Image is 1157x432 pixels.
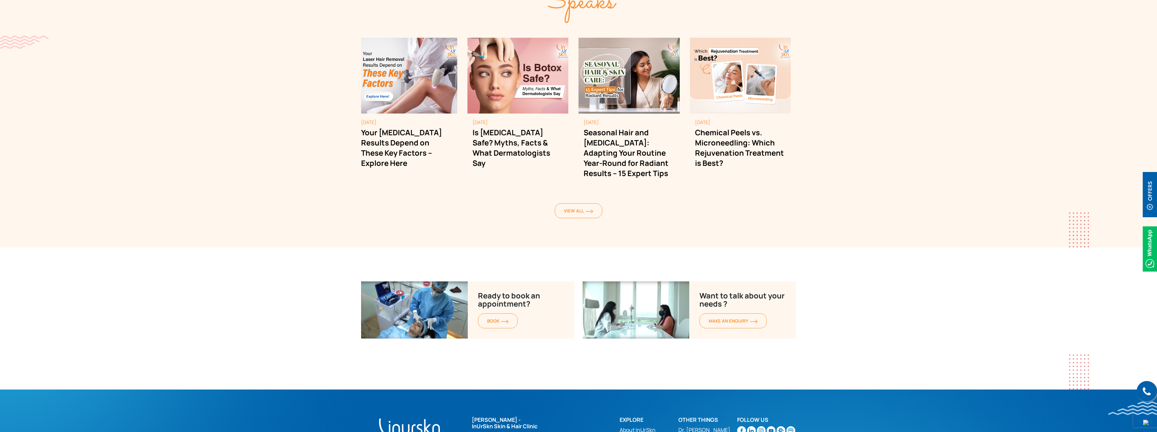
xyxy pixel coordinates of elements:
h2: Other Things [678,417,737,423]
h2: Follow Us [737,417,796,423]
h2: Chemical Peels vs. Microneedling: Which Rejuvenation Treatment is Best? [695,127,786,168]
img: Whatsappicon [1143,226,1157,272]
small: [DATE] [695,119,786,126]
small: [DATE] [473,119,564,126]
img: Ready to book an appointment? [361,281,468,339]
h2: Seasonal Hair and [MEDICAL_DATA]: Adapting Your Routine Year-Round for Radiant Results – 15 Exper... [584,127,675,178]
small: [DATE] [584,119,675,126]
a: [DATE] Chemical Peels vs. Microneedling: Which Rejuvenation Treatment is Best? [690,71,791,176]
a: [DATE] Your [MEDICAL_DATA] Results Depend on These Key Factors – Explore Here [356,71,457,176]
a: Whatsappicon [1143,244,1157,252]
img: up-blue-arrow.svg [1143,420,1149,425]
a: BOOKorange-arrow [478,313,518,328]
img: dotes1 [1069,355,1089,390]
h2: Is [MEDICAL_DATA] Safe? Myths, Facts & What Dermatologists Say [473,127,564,168]
div: 3 / 4 [578,38,680,193]
h2: Explore [620,417,678,423]
img: orange-arrow [750,319,758,324]
span: MAKE AN enquiry [709,318,758,324]
div: 2 / 4 [467,38,569,183]
a: [DATE] Is [MEDICAL_DATA] Safe? Myths, Facts & What Dermatologists Say [467,71,569,176]
div: 1 / 4 [356,38,457,183]
h2: Your [MEDICAL_DATA] Results Depend on These Key Factors – Explore Here [361,127,452,168]
img: offerBt [1143,172,1157,217]
span: View All [564,208,593,214]
img: orange-arrow [501,319,509,324]
p: Want to talk about your needs ? [699,292,786,308]
a: MAKE AN enquiryorange-arrow [699,313,767,328]
img: dotes1 [1069,212,1089,247]
p: Ready to book an appointment? [478,292,564,308]
a: [DATE] Seasonal Hair and [MEDICAL_DATA]: Adapting Your Routine Year-Round for Radiant Results – 1... [578,71,680,186]
img: bluewave [1108,401,1157,415]
img: Ready-to-book [583,281,689,339]
h2: [PERSON_NAME] - InUrSkn Skin & Hair Clinic [472,417,584,430]
img: orange-arrow [586,209,593,213]
small: [DATE] [361,119,452,126]
span: BOOK [487,318,509,324]
a: View Allorange-arrow [555,203,602,218]
div: 4 / 4 [690,38,791,183]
